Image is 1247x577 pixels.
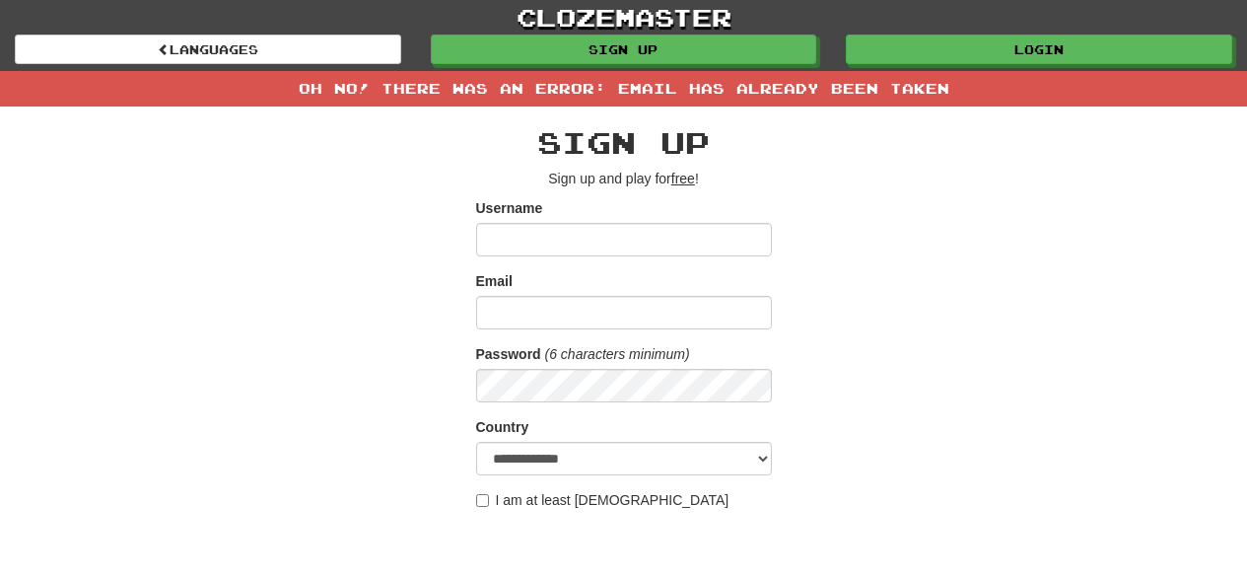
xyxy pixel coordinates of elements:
input: I am at least [DEMOGRAPHIC_DATA] [476,494,489,507]
a: Sign up [431,35,817,64]
em: (6 characters minimum) [545,346,690,362]
h2: Sign up [476,126,772,159]
label: Username [476,198,543,218]
label: Password [476,344,541,364]
label: I am at least [DEMOGRAPHIC_DATA] [476,490,729,510]
label: Country [476,417,529,437]
p: Sign up and play for ! [476,169,772,188]
a: Languages [15,35,401,64]
u: free [671,171,695,186]
a: Login [846,35,1232,64]
label: Email [476,271,513,291]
